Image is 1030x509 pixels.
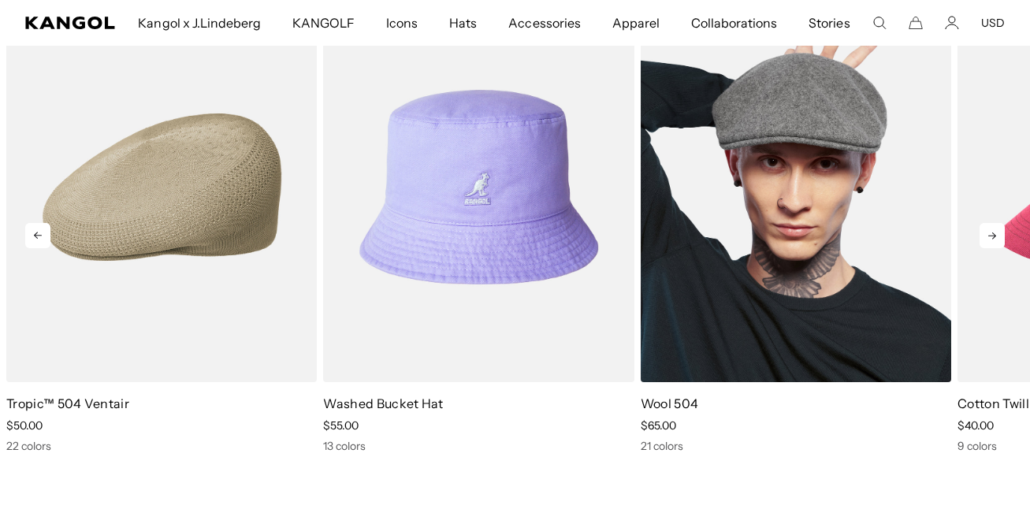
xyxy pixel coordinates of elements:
[957,418,994,433] span: $40.00
[323,396,443,411] a: Washed Bucket Hat
[323,418,359,433] span: $55.00
[641,396,699,411] a: Wool 504
[6,439,317,453] div: 22 colors
[6,396,129,411] a: Tropic™ 504 Ventair
[6,418,43,433] span: $50.00
[872,16,887,30] summary: Search here
[641,439,951,453] div: 21 colors
[323,439,634,453] div: 13 colors
[909,16,923,30] button: Cart
[641,418,676,433] span: $65.00
[25,17,116,29] a: Kangol
[945,16,959,30] a: Account
[981,16,1005,30] button: USD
